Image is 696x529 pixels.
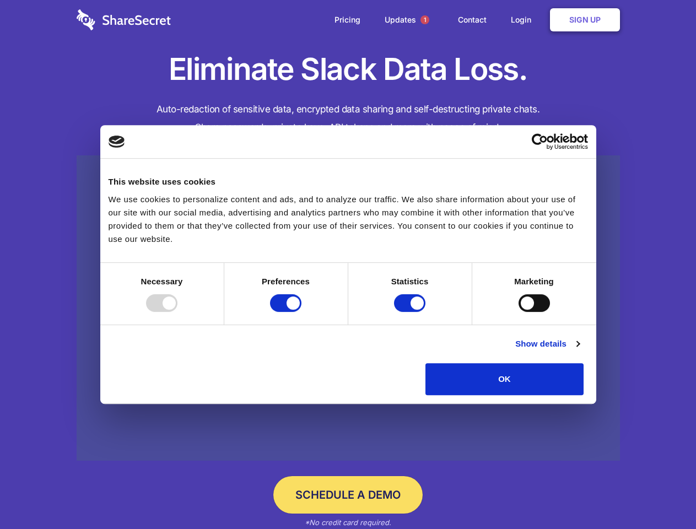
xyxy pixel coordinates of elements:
a: Show details [515,337,579,350]
div: This website uses cookies [109,175,588,188]
a: Usercentrics Cookiebot - opens in a new window [492,133,588,150]
a: Sign Up [550,8,620,31]
img: logo-wordmark-white-trans-d4663122ce5f474addd5e946df7df03e33cb6a1c49d2221995e7729f52c070b2.svg [77,9,171,30]
a: Schedule a Demo [273,476,423,514]
h4: Auto-redaction of sensitive data, encrypted data sharing and self-destructing private chats. Shar... [77,100,620,137]
a: Contact [447,3,498,37]
a: Wistia video thumbnail [77,155,620,461]
em: *No credit card required. [305,518,391,527]
div: We use cookies to personalize content and ads, and to analyze our traffic. We also share informat... [109,193,588,246]
button: OK [425,363,584,395]
img: logo [109,136,125,148]
h1: Eliminate Slack Data Loss. [77,50,620,89]
span: 1 [420,15,429,24]
a: Pricing [323,3,371,37]
strong: Necessary [141,277,183,286]
strong: Statistics [391,277,429,286]
strong: Preferences [262,277,310,286]
a: Login [500,3,548,37]
strong: Marketing [514,277,554,286]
